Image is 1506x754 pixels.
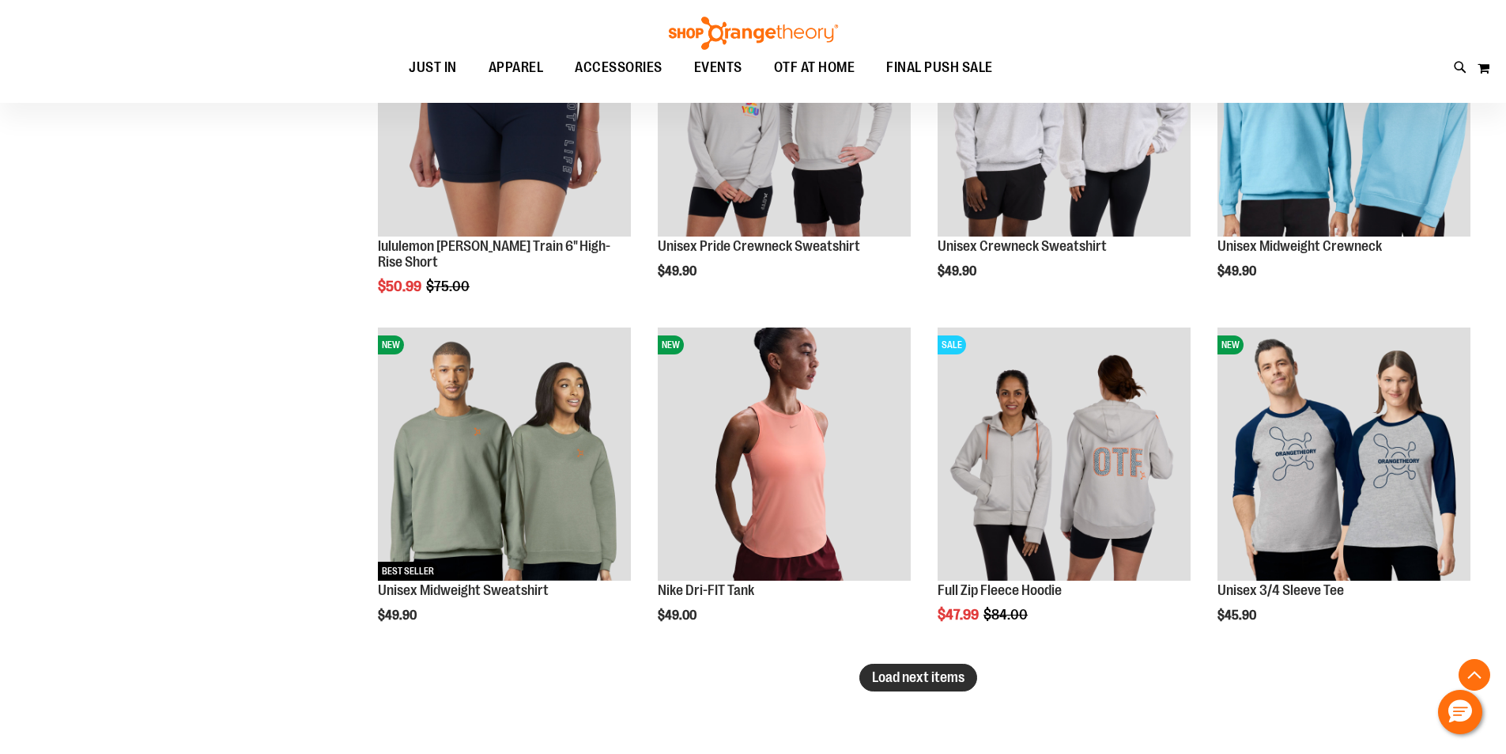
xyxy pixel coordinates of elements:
img: Main Image of 1457091 [938,328,1191,581]
img: Shop Orangetheory [666,17,840,50]
a: Unisex 3/4 Sleeve Tee [1217,582,1344,598]
a: Full Zip Fleece Hoodie [938,582,1062,598]
span: OTF AT HOME [774,50,855,85]
a: JUST IN [393,50,473,86]
button: Load next items [859,664,977,691]
div: product [650,320,919,663]
img: Unisex 3/4 Sleeve Tee [1217,328,1470,581]
span: Load next items [872,669,964,685]
span: NEW [1217,335,1244,354]
span: JUST IN [409,50,457,85]
a: lululemon [PERSON_NAME] Train 6" High-Rise Short [378,238,610,270]
button: Back To Top [1459,659,1490,691]
span: NEW [658,335,684,354]
div: product [930,320,1198,663]
span: $50.99 [378,278,424,294]
img: Unisex Midweight Sweatshirt [378,328,631,581]
span: $84.00 [983,607,1030,623]
span: ACCESSORIES [575,50,662,85]
a: EVENTS [678,50,758,86]
span: APPAREL [489,50,544,85]
a: Nike Dri-FIT Tank [658,582,754,598]
a: Unisex Midweight Sweatshirt [378,582,549,598]
a: Main Image of 1457091SALE [938,328,1191,583]
a: Nike Dri-FIT TankNEW [658,328,911,583]
span: $49.00 [658,608,699,623]
a: Unisex Midweight Crewneck [1217,238,1382,254]
span: $49.90 [1217,264,1259,278]
span: $47.99 [938,607,981,623]
span: NEW [378,335,404,354]
span: $49.90 [938,264,979,278]
span: FINAL PUSH SALE [886,50,993,85]
a: Unisex Midweight SweatshirtNEWBEST SELLER [378,328,631,583]
a: OTF AT HOME [758,50,871,86]
div: product [1210,320,1478,663]
span: $49.90 [378,608,419,623]
span: EVENTS [694,50,742,85]
a: ACCESSORIES [559,50,678,86]
a: Unisex 3/4 Sleeve TeeNEW [1217,328,1470,583]
span: $45.90 [1217,608,1259,623]
img: Nike Dri-FIT Tank [658,328,911,581]
span: $75.00 [426,278,472,294]
a: APPAREL [473,50,560,85]
button: Hello, have a question? Let’s chat. [1438,690,1482,734]
span: BEST SELLER [378,562,438,581]
a: Unisex Crewneck Sweatshirt [938,238,1107,254]
a: FINAL PUSH SALE [870,50,1009,86]
div: product [370,320,639,663]
span: SALE [938,335,966,354]
span: $49.90 [658,264,699,278]
a: Unisex Pride Crewneck Sweatshirt [658,238,860,254]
